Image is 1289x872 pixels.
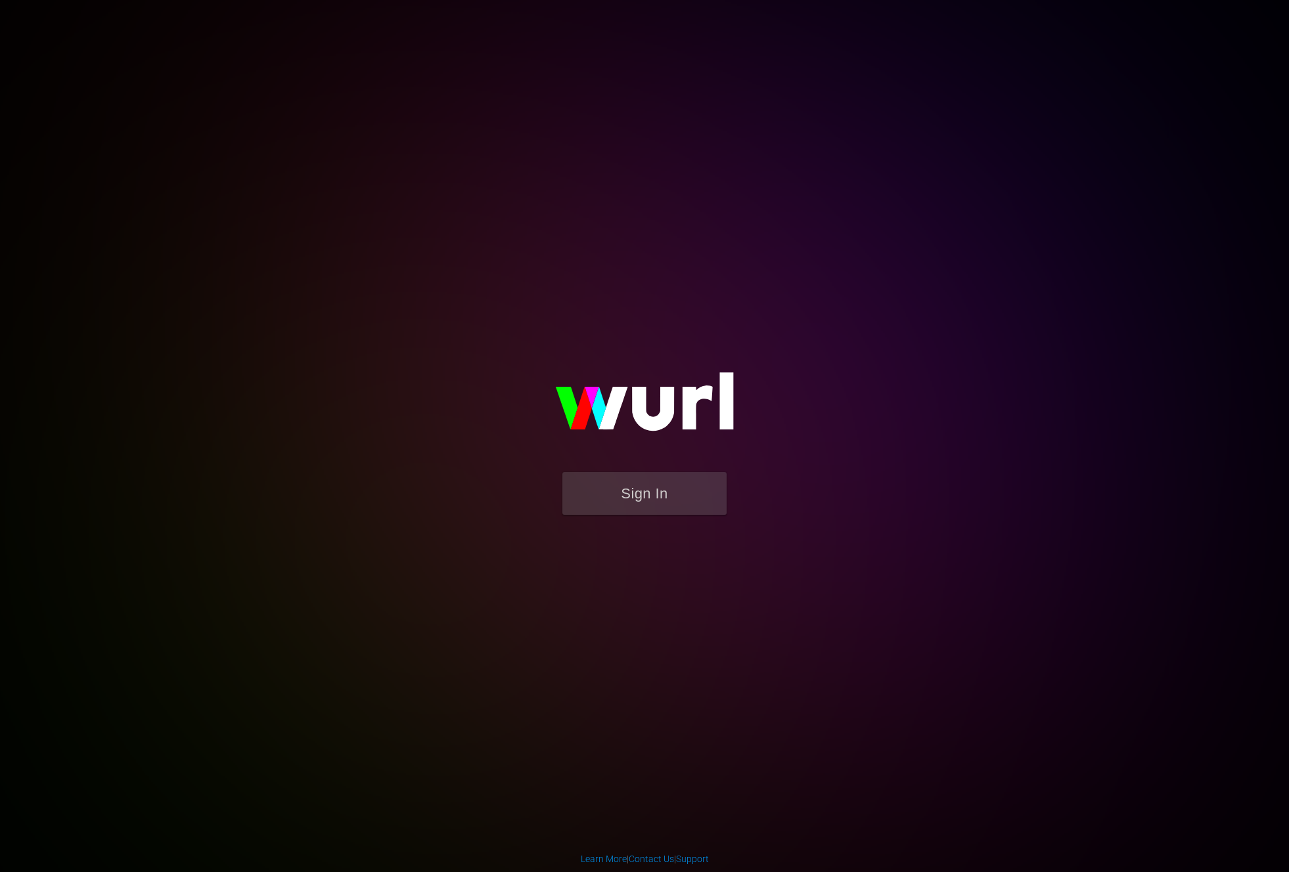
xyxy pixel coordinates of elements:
a: Contact Us [629,854,674,864]
a: Learn More [581,854,627,864]
div: | | [581,852,709,865]
a: Support [676,854,709,864]
img: wurl-logo-on-black-223613ac3d8ba8fe6dc639794a292ebdb59501304c7dfd60c99c58986ef67473.svg [513,344,776,471]
button: Sign In [562,472,727,515]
